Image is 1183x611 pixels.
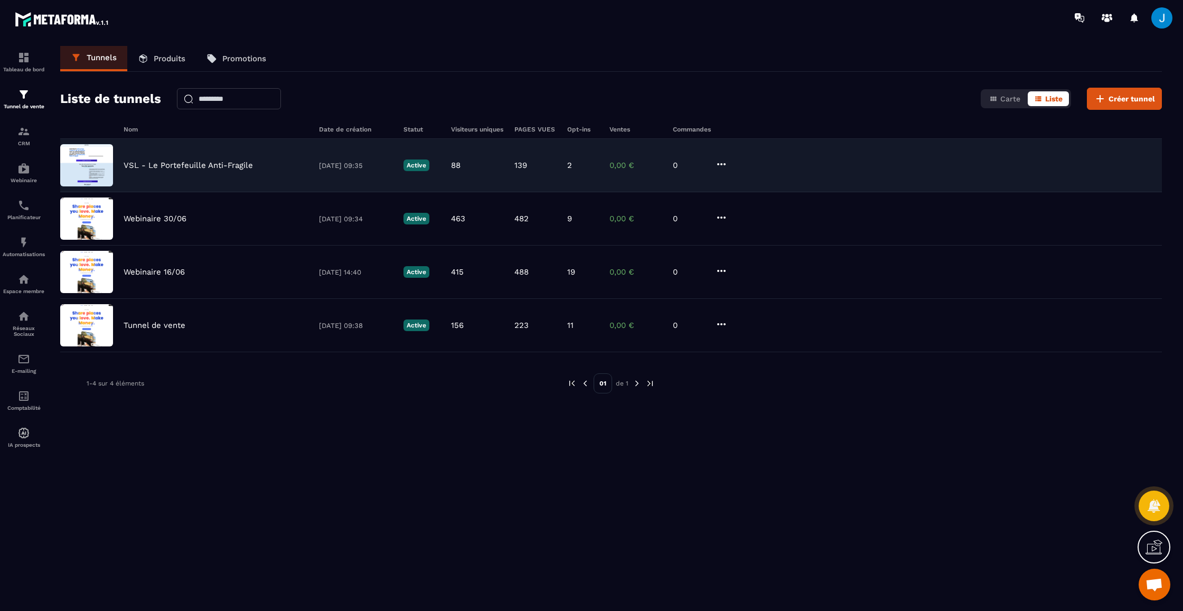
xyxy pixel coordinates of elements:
[124,161,253,170] p: VSL - Le Portefeuille Anti-Fragile
[514,321,529,330] p: 223
[1139,569,1170,600] a: Ouvrir le chat
[3,177,45,183] p: Webinaire
[567,214,572,223] p: 9
[17,51,30,64] img: formation
[567,267,575,277] p: 19
[3,214,45,220] p: Planificateur
[451,321,464,330] p: 156
[567,379,577,388] img: prev
[3,228,45,265] a: automationsautomationsAutomatisations
[17,162,30,175] img: automations
[514,161,527,170] p: 139
[3,80,45,117] a: formationformationTunnel de vente
[196,46,277,71] a: Promotions
[17,390,30,402] img: accountant
[3,405,45,411] p: Comptabilité
[673,126,711,133] h6: Commandes
[60,144,113,186] img: image
[580,379,590,388] img: prev
[87,380,144,387] p: 1-4 sur 4 éléments
[403,266,429,278] p: Active
[3,67,45,72] p: Tableau de bord
[983,91,1027,106] button: Carte
[17,353,30,365] img: email
[3,325,45,337] p: Réseaux Sociaux
[1000,95,1020,103] span: Carte
[403,159,429,171] p: Active
[1028,91,1069,106] button: Liste
[451,214,465,223] p: 463
[17,427,30,439] img: automations
[319,322,393,330] p: [DATE] 09:38
[514,214,529,223] p: 482
[403,319,429,331] p: Active
[222,54,266,63] p: Promotions
[451,161,461,170] p: 88
[124,321,185,330] p: Tunnel de vente
[124,126,308,133] h6: Nom
[673,267,705,277] p: 0
[403,213,429,224] p: Active
[17,88,30,101] img: formation
[673,321,705,330] p: 0
[3,382,45,419] a: accountantaccountantComptabilité
[17,310,30,323] img: social-network
[319,268,393,276] p: [DATE] 14:40
[3,140,45,146] p: CRM
[609,161,662,170] p: 0,00 €
[17,125,30,138] img: formation
[17,273,30,286] img: automations
[1045,95,1063,103] span: Liste
[3,43,45,80] a: formationformationTableau de bord
[124,267,185,277] p: Webinaire 16/06
[616,379,628,388] p: de 1
[17,199,30,212] img: scheduler
[3,104,45,109] p: Tunnel de vente
[451,126,504,133] h6: Visiteurs uniques
[3,368,45,374] p: E-mailing
[60,198,113,240] img: image
[3,442,45,448] p: IA prospects
[609,214,662,223] p: 0,00 €
[514,126,557,133] h6: PAGES VUES
[3,288,45,294] p: Espace membre
[3,251,45,257] p: Automatisations
[514,267,529,277] p: 488
[3,154,45,191] a: automationsautomationsWebinaire
[15,10,110,29] img: logo
[60,88,161,109] h2: Liste de tunnels
[632,379,642,388] img: next
[1087,88,1162,110] button: Créer tunnel
[451,267,464,277] p: 415
[3,265,45,302] a: automationsautomationsEspace membre
[60,46,127,71] a: Tunnels
[319,162,393,170] p: [DATE] 09:35
[60,251,113,293] img: image
[403,126,440,133] h6: Statut
[17,236,30,249] img: automations
[609,267,662,277] p: 0,00 €
[645,379,655,388] img: next
[567,321,574,330] p: 11
[673,214,705,223] p: 0
[3,345,45,382] a: emailemailE-mailing
[319,126,393,133] h6: Date de création
[567,126,599,133] h6: Opt-ins
[673,161,705,170] p: 0
[3,302,45,345] a: social-networksocial-networkRéseaux Sociaux
[609,126,662,133] h6: Ventes
[3,191,45,228] a: schedulerschedulerPlanificateur
[127,46,196,71] a: Produits
[154,54,185,63] p: Produits
[1109,93,1155,104] span: Créer tunnel
[3,117,45,154] a: formationformationCRM
[567,161,572,170] p: 2
[60,304,113,346] img: image
[124,214,186,223] p: Webinaire 30/06
[594,373,612,393] p: 01
[609,321,662,330] p: 0,00 €
[319,215,393,223] p: [DATE] 09:34
[87,53,117,62] p: Tunnels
